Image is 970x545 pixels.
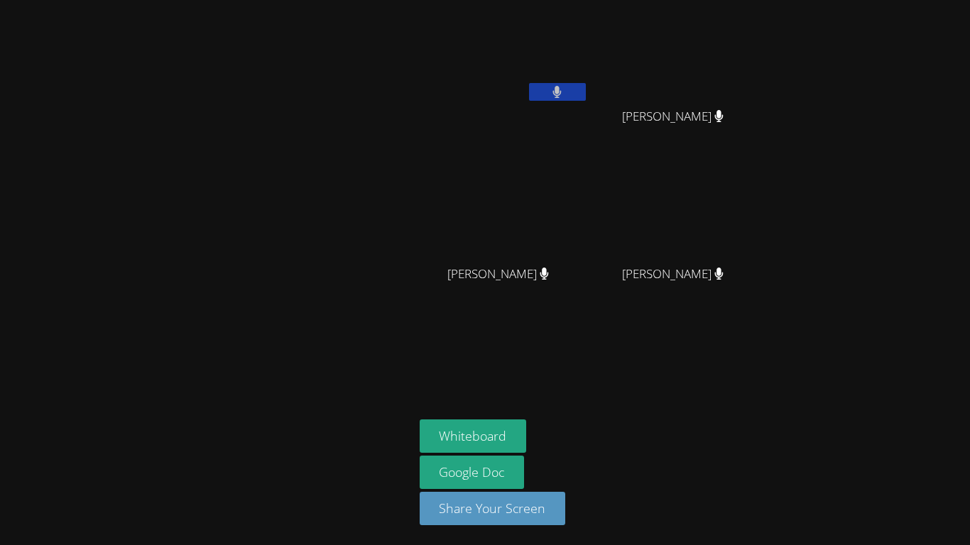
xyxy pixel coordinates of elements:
[622,264,724,285] span: [PERSON_NAME]
[447,264,549,285] span: [PERSON_NAME]
[622,106,724,127] span: [PERSON_NAME]
[420,419,527,453] button: Whiteboard
[420,456,525,489] a: Google Doc
[420,492,566,525] button: Share Your Screen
